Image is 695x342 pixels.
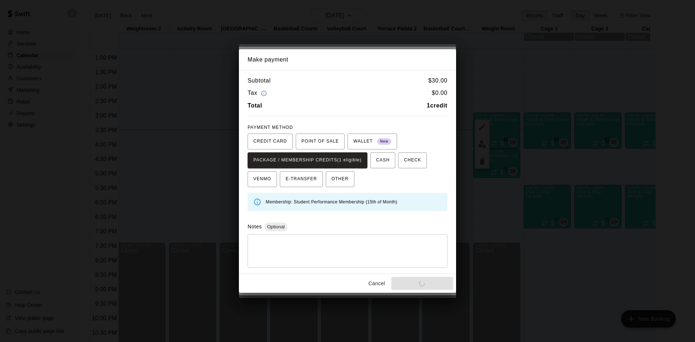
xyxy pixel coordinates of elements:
[239,49,456,70] h2: Make payment
[248,125,293,130] span: PAYMENT METHOD
[264,224,287,229] span: Optional
[248,102,262,109] b: Total
[280,171,323,187] button: E-TRANSFER
[302,136,339,147] span: POINT OF SALE
[286,173,317,185] span: E-TRANSFER
[404,155,421,166] span: CHECK
[376,155,389,166] span: CASH
[248,224,262,229] label: Notes
[428,76,447,85] h6: $ 30.00
[296,134,345,149] button: POINT OF SALE
[248,152,367,168] button: PACKAGE / MEMBERSHIP CREDITS(1 eligible)
[432,88,447,98] h6: $ 0.00
[326,171,354,187] button: OTHER
[347,134,397,149] button: WALLET New
[266,199,397,204] span: Membership: Student Performance Membership (15th of Month)
[353,136,391,147] span: WALLET
[398,152,427,168] button: CHECK
[253,136,287,147] span: CREDIT CARD
[248,171,277,187] button: VENMO
[370,152,395,168] button: CASH
[253,155,362,166] span: PACKAGE / MEMBERSHIP CREDITS (1 eligible)
[248,134,293,149] button: CREDIT CARD
[377,137,391,147] span: New
[332,173,349,185] span: OTHER
[248,88,269,98] h6: Tax
[248,76,271,85] h6: Subtotal
[253,173,271,185] span: VENMO
[365,277,388,290] button: Cancel
[427,102,447,109] b: 1 credit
